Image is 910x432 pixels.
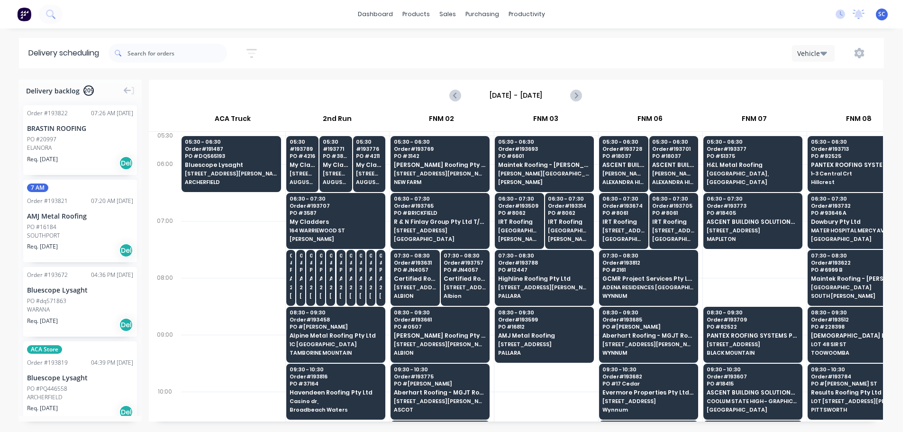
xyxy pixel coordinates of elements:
[323,162,349,168] span: My Cladders
[323,153,349,159] span: PO # 3828
[379,293,382,299] span: [PERSON_NAME]
[19,38,109,68] div: Delivery scheduling
[290,228,382,233] span: 164 WARRIEWOOD ST
[702,110,806,131] div: FNM 07
[356,139,382,145] span: 05:30
[339,285,342,290] span: 29 CORYMBIA PL (STORE)
[149,130,181,158] div: 05:30
[185,153,277,159] span: PO # DQ565193
[444,276,486,282] span: Certified Roofing Pty Ltd
[185,139,277,145] span: 05:30 - 06:30
[27,373,133,383] div: Bluescope Lysaght
[652,139,694,145] span: 05:30 - 06:30
[290,324,382,330] span: PO # [PERSON_NAME]
[359,267,362,273] span: PO # 20567
[329,253,332,258] span: 07:30
[349,276,352,282] span: Apollo Home Improvement (QLD) Pty Ltd
[602,260,694,266] span: Order # 193812
[602,285,694,290] span: ADENA RESIDENCES [GEOGRAPHIC_DATA]
[290,146,316,152] span: # 193789
[394,260,436,266] span: Order # 193631
[323,139,349,145] span: 05:30
[290,267,292,273] span: PO # 20790
[602,332,694,339] span: Aberhart Roofing - MGJT Roofing Pty Ltd
[602,253,694,258] span: 07:30 - 08:30
[602,228,645,233] span: [STREET_ADDRESS]
[652,171,694,176] span: [PERSON_NAME][GEOGRAPHIC_DATA] (Access via [PERSON_NAME][GEOGRAPHIC_DATA])
[707,162,799,168] span: H&L Metal Roofing
[444,293,486,299] span: Albion
[300,276,302,282] span: Apollo Home Improvement (QLD) Pty Ltd
[27,109,68,118] div: Order # 193822
[149,215,181,272] div: 07:00
[369,285,372,290] span: 29 CORYMBIA PL (STORE)
[323,179,349,185] span: AUGUSTINE HEIGHTS
[811,267,903,273] span: PO # 6999 B
[319,253,322,258] span: 07:30
[498,285,590,290] span: [STREET_ADDRESS][PERSON_NAME]
[27,345,62,354] span: ACA Store
[339,253,342,258] span: 07:30
[652,219,694,225] span: IRT Roofing
[394,179,486,185] span: NEW FARM
[394,381,486,386] span: PO # [PERSON_NAME]
[290,276,292,282] span: Apollo Home Improvement (QLD) Pty Ltd
[394,219,486,225] span: R & N Finlay Group Pty Ltd T/as Sustainable
[811,139,903,145] span: 05:30 - 06:30
[811,210,903,216] span: PO # 93646 A
[394,236,486,242] span: [GEOGRAPHIC_DATA]
[602,146,645,152] span: Order # 193728
[602,162,645,168] span: ASCENT BUILDING SOLUTIONS PTY LTD
[811,162,903,168] span: PANTEX ROOFING SYSTEMS PTY LTD
[602,196,645,202] span: 06:30 - 07:30
[339,260,342,266] span: # 193073
[119,318,133,332] div: Del
[811,310,903,315] span: 08:30 - 09:30
[498,324,590,330] span: PO # 16812
[290,203,382,209] span: Order # 193707
[319,260,322,266] span: # 192981
[319,285,322,290] span: 29 CORYMBIA PL (STORE)
[797,48,825,58] div: Vehicle
[369,260,372,266] span: # 193077
[602,171,645,176] span: [PERSON_NAME][GEOGRAPHIC_DATA] (HALL)
[290,139,316,145] span: 05:30
[290,310,382,315] span: 08:30 - 09:30
[309,267,312,273] span: PO # 20658
[498,236,540,242] span: [PERSON_NAME]
[444,285,486,290] span: [STREET_ADDRESS][PERSON_NAME]
[394,293,436,299] span: ALBION
[290,381,382,386] span: PO # 37164
[394,228,486,233] span: [STREET_ADDRESS]
[290,179,316,185] span: AUGUSTINE HEIGHTS
[309,276,312,282] span: Apollo Home Improvement (QLD) Pty Ltd
[707,350,799,356] span: BLACK MOUNTAIN
[27,242,58,251] span: Req. [DATE]
[652,196,694,202] span: 06:30 - 07:30
[652,146,694,152] span: Order # 193701
[498,146,590,152] span: Order # 193693
[323,146,349,152] span: # 193771
[359,293,362,299] span: [PERSON_NAME]
[811,228,903,233] span: MATER HOSPITAL MERCY AV
[811,324,903,330] span: PO # 228398
[394,153,486,159] span: PO # 3142
[811,285,903,290] span: [GEOGRAPHIC_DATA]
[707,203,799,209] span: Order # 193773
[290,293,292,299] span: [PERSON_NAME]
[811,219,903,225] span: Dowbury Pty Ltd
[300,260,302,266] span: # 192631
[379,276,382,282] span: Apollo Home Improvement (QLD) Pty Ltd
[498,310,590,315] span: 08:30 - 09:30
[185,171,277,176] span: [STREET_ADDRESS][PERSON_NAME] (STORE)
[27,285,133,295] div: Bluescope Lysaght
[394,310,486,315] span: 08:30 - 09:30
[27,144,133,152] div: ELANORA
[602,153,645,159] span: PO # 18037
[498,341,590,347] span: [STREET_ADDRESS]
[119,156,133,170] div: Del
[811,374,903,379] span: Order # 193784
[17,7,31,21] img: Factory
[27,184,48,192] span: 7 AM
[349,267,352,273] span: PO # 20855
